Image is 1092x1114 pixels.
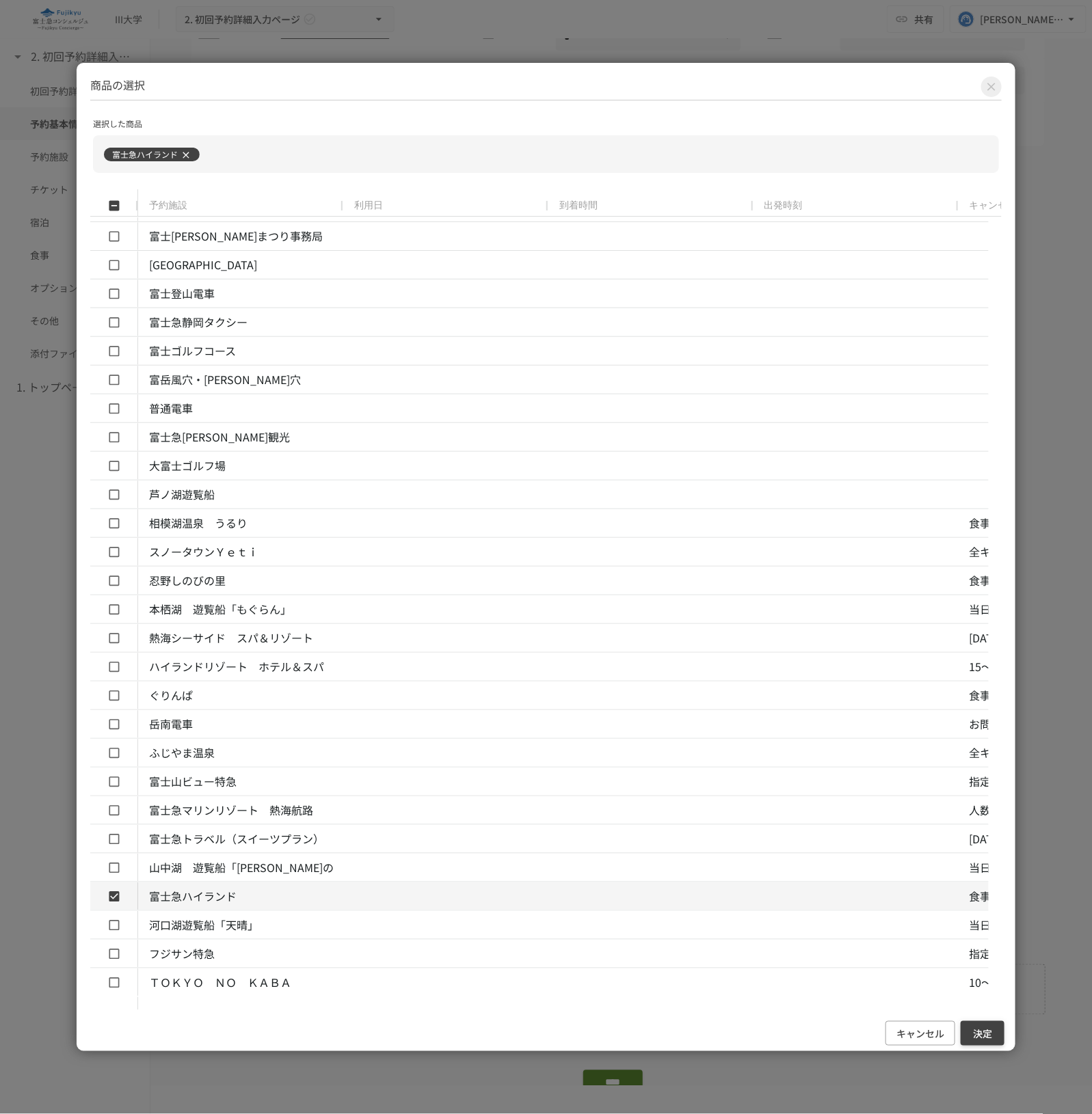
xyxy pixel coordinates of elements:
p: フジサン特急 [149,945,215,963]
p: スノータウンＹｅｔｉ [149,543,258,561]
p: 河口湖遊覧船「天晴」 [149,916,258,934]
p: 選択した商品 [93,117,999,130]
span: 利用日 [354,200,383,212]
p: 富士急[PERSON_NAME]観光 [149,429,290,446]
p: [GEOGRAPHIC_DATA] [149,256,257,274]
span: 到着時間 [559,200,598,212]
p: 富士登山電車 [149,285,215,303]
p: ふじやま温泉 [149,744,215,762]
p: ハイランドリゾート ホテル＆スパ [149,658,324,676]
p: 富士ゴルフコース [149,342,236,360]
p: 熱海シーサイド スパ＆リゾート [149,629,313,647]
h2: 商品の選択 [90,77,1002,100]
p: 富士急マリンリゾート 熱海航路 [149,802,313,819]
span: 予約施設 [149,200,187,212]
p: 富士急トラベル（スイーツプラン） [149,830,324,848]
p: 山中湖 遊覧船「[PERSON_NAME]の湖」 [149,859,356,877]
p: 当日取消100% [970,859,1042,877]
span: 出発時刻 [764,200,803,212]
p: 岳南電車 [149,716,193,733]
p: 芦ノ湖遊覧船 [149,486,215,504]
button: キャンセル [885,1021,955,1046]
button: Close modal [981,77,1002,97]
p: 当日100% [970,601,1020,619]
p: 普通電車 [149,400,193,418]
p: 富士急ハイランド [112,148,178,161]
p: 富岳風穴・[PERSON_NAME]穴 [149,371,301,389]
div: 富士急ハイランド [104,141,999,167]
button: 決定 [961,1021,1004,1046]
p: 富士山ビュー特急 [149,773,237,791]
p: ぐりんぱ [149,687,193,705]
p: ＴＯＫＹＯ ＮＯ ＫＡＢＡ [149,974,291,992]
p: 本栖湖 遊覧船「もぐらん」 [149,601,291,619]
p: 大富士ゴルフ場 [149,457,226,475]
p: 富士急静岡タクシー [149,314,248,331]
span: キャンセルポリシー [970,200,1056,212]
p: 富士急ハイランド [149,888,237,906]
p: 富士[PERSON_NAME]まつり事務局 [149,228,323,245]
p: 相模湖温泉 うるり [149,515,248,532]
p: 当日100% [970,916,1020,934]
p: お問い合わせください。 [970,716,1090,733]
p: 忍野しのびの里 [149,572,226,590]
